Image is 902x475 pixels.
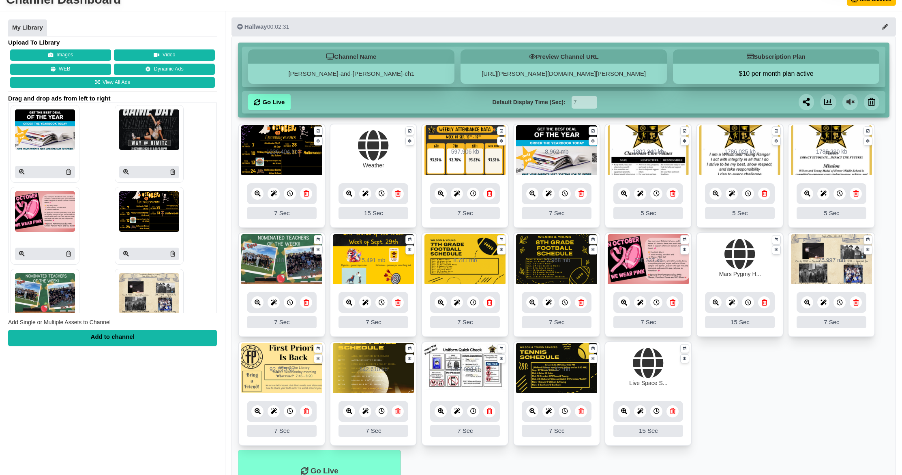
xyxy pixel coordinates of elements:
[15,191,75,232] img: P250x250 image processing20250930 1793698 159lely
[333,343,414,394] img: 842.610 kb
[248,49,454,64] h5: Channel Name
[797,316,866,328] div: 7 Sec
[516,125,597,176] img: 8.962 mb
[634,256,662,265] div: 298.227 kb
[724,148,756,156] div: 1786.025 kb
[430,207,500,219] div: 7 Sec
[608,125,689,176] img: 1802.340 kb
[608,234,689,285] img: 298.227 kb
[613,207,683,219] div: 5 Sec
[10,77,215,88] a: View All Ads
[247,425,317,437] div: 7 Sec
[818,256,845,265] div: 25.997 mb
[241,343,322,394] img: 92.625 kb
[339,425,408,437] div: 7 Sec
[231,17,896,36] button: Hallway00:02:31
[248,64,454,84] div: [PERSON_NAME]-and-[PERSON_NAME]-ch1
[333,234,414,285] img: 5.491 mb
[797,207,866,219] div: 5 Sec
[119,191,179,232] img: P250x250 image processing20250930 1793698 1lv0sox
[673,70,879,78] button: $10 per month plan active
[8,94,217,103] span: Drag and drop ads from left to right
[719,270,761,278] div: Mars Pygmy H...
[522,425,591,437] div: 7 Sec
[424,125,506,176] img: 597.906 kb
[247,316,317,328] div: 7 Sec
[270,256,294,265] div: 2.818 mb
[8,330,217,346] div: Add to channel
[10,64,111,75] button: WEB
[461,49,667,64] h5: Preview Channel URL
[572,96,597,109] input: Seconds
[339,316,408,328] div: 7 Sec
[248,94,291,110] a: Go Live
[492,98,565,107] label: Default Display Time (Sec):
[8,319,111,325] span: Add Single or Multiple Assets to Channel
[15,109,75,150] img: P250x250 image processing20251002 1793698 bdlv4x
[482,70,646,77] a: [URL][PERSON_NAME][DOMAIN_NAME][PERSON_NAME]
[613,316,683,328] div: 7 Sec
[119,273,179,314] img: P250x250 image processing20250929 1793698 176ewit
[424,343,506,394] img: 1317.098 kb
[450,365,481,374] div: 1317.098 kb
[114,49,215,61] button: Video
[673,49,879,64] h5: Subscription Plan
[362,256,385,265] div: 5.491 mb
[516,234,597,285] img: 13.968 mb
[633,148,664,156] div: 1802.340 kb
[545,148,568,156] div: 8.962 mb
[266,148,298,156] div: 1236.404 kb
[816,148,847,156] div: 1788.290 kb
[705,316,775,328] div: 15 Sec
[543,365,570,374] div: 12.142 mb
[241,125,322,176] img: 1236.404 kb
[424,234,506,285] img: 8.781 mb
[244,23,267,30] span: Hallway
[759,387,902,475] iframe: Chat Widget
[237,23,289,31] div: 00:02:31
[114,64,215,75] a: Dynamic Ads
[791,125,872,176] img: 1788.290 kb
[10,49,111,61] button: Images
[613,425,683,437] div: 15 Sec
[516,343,597,394] img: 12.142 mb
[543,256,570,265] div: 13.968 mb
[430,425,500,437] div: 7 Sec
[15,273,75,314] img: P250x250 image processing20250930 1793698 1oxjdjv
[791,234,872,285] img: 25.997 mb
[270,365,295,374] div: 92.625 kb
[629,379,667,387] div: Live Space S...
[451,148,479,156] div: 597.906 kb
[363,161,384,170] div: Weather
[247,207,317,219] div: 7 Sec
[705,207,775,219] div: 5 Sec
[339,207,408,219] div: 15 Sec
[699,125,780,176] img: 1786.025 kb
[360,365,388,374] div: 842.610 kb
[522,316,591,328] div: 7 Sec
[453,256,477,265] div: 8.781 mb
[8,19,47,36] a: My Library
[522,207,591,219] div: 7 Sec
[119,109,179,150] img: P250x250 image processing20251002 1793698 1bzp9xa
[241,234,322,285] img: 2.818 mb
[430,316,500,328] div: 7 Sec
[8,39,217,47] h4: Upload To Library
